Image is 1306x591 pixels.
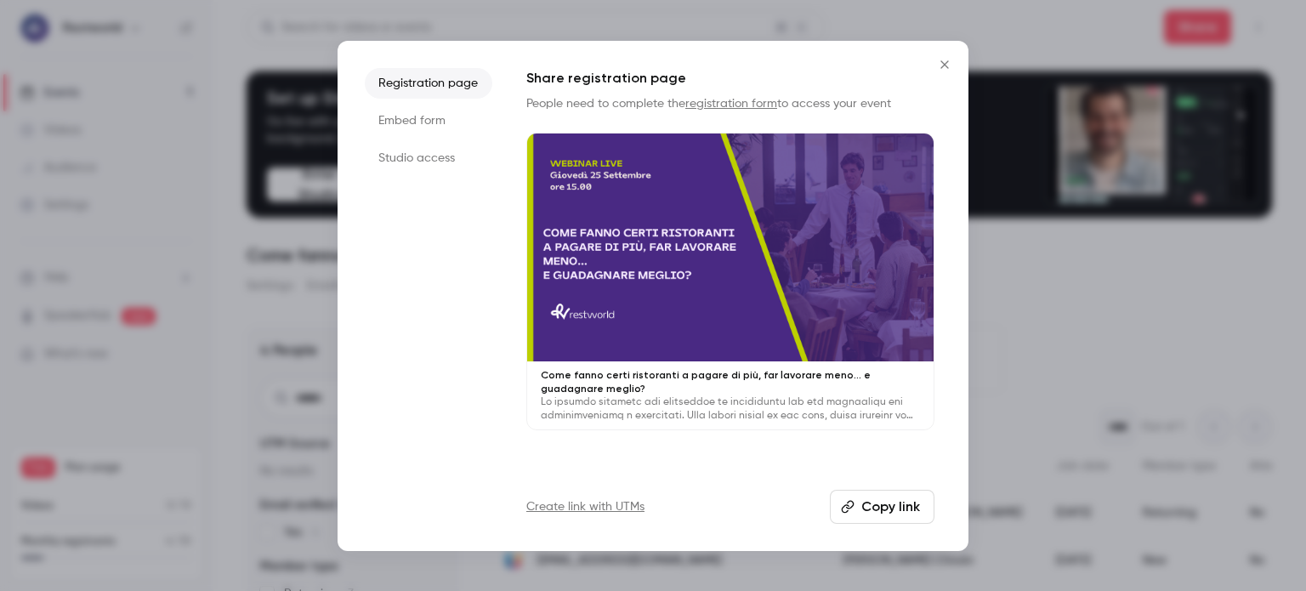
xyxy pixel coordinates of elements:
[830,490,934,524] button: Copy link
[365,143,492,173] li: Studio access
[685,98,777,110] a: registration form
[365,105,492,136] li: Embed form
[526,498,644,515] a: Create link with UTMs
[541,395,920,423] p: Lo ipsumdo sitametc adi elitseddoe te incididuntu lab etd magnaaliqu eni adminimveniamq n exercit...
[526,133,934,431] a: Come fanno certi ristoranti a pagare di più, far lavorare meno… e guadagnare meglio?Lo ipsumdo si...
[541,368,920,395] p: Come fanno certi ristoranti a pagare di più, far lavorare meno… e guadagnare meglio?
[526,95,934,112] p: People need to complete the to access your event
[365,68,492,99] li: Registration page
[526,68,934,88] h1: Share registration page
[928,48,962,82] button: Close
